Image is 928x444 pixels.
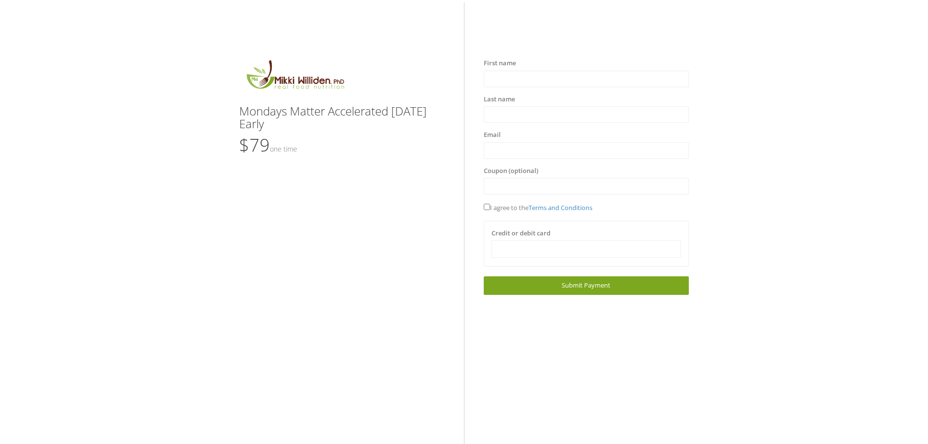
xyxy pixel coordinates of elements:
span: I agree to the [484,203,592,212]
label: First name [484,58,516,68]
small: One time [270,144,297,154]
a: Terms and Conditions [529,203,592,212]
label: Credit or debit card [492,229,550,238]
span: Submit Payment [562,281,610,290]
iframe: Secure card payment input frame [498,245,675,253]
a: Submit Payment [484,276,689,294]
h3: Mondays Matter Accelerated [DATE] Early [239,105,444,131]
label: Last name [484,95,515,104]
label: Coupon (optional) [484,166,538,176]
span: $79 [239,133,297,157]
label: Email [484,130,501,140]
img: MikkiLogoMain.png [239,58,350,95]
